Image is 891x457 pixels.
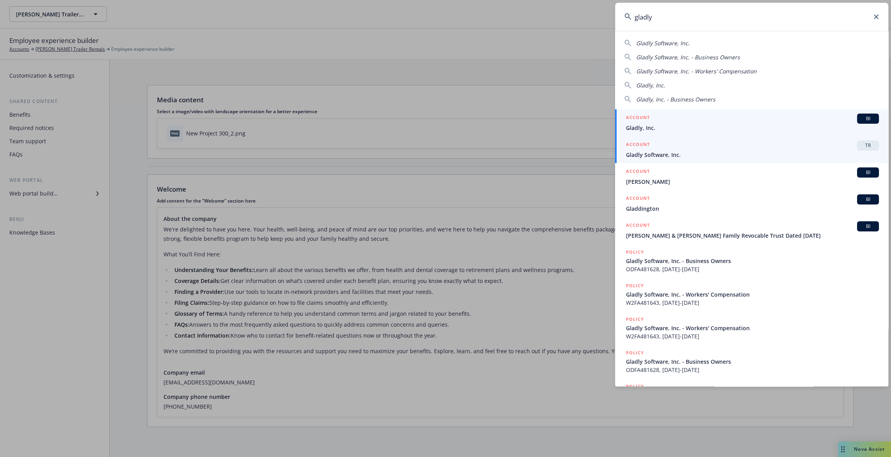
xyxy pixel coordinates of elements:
[860,169,876,176] span: BI
[626,315,644,323] h5: POLICY
[615,190,888,217] a: ACCOUNTBIGladdington
[626,248,644,256] h5: POLICY
[636,82,665,89] span: Gladly, Inc.
[626,349,644,357] h5: POLICY
[626,194,650,204] h5: ACCOUNT
[626,290,879,299] span: Gladly Software, Inc. - Workers' Compensation
[626,221,650,231] h5: ACCOUNT
[626,366,879,374] span: ODFA481628, [DATE]-[DATE]
[626,204,879,213] span: Gladdington
[626,257,879,265] span: Gladly Software, Inc. - Business Owners
[626,114,650,123] h5: ACCOUNT
[626,282,644,290] h5: POLICY
[626,324,879,332] span: Gladly Software, Inc. - Workers' Compensation
[626,151,879,159] span: Gladly Software, Inc.
[626,299,879,307] span: W2FA481643, [DATE]-[DATE]
[615,311,888,345] a: POLICYGladly Software, Inc. - Workers' CompensationW2FA481643, [DATE]-[DATE]
[626,357,879,366] span: Gladly Software, Inc. - Business Owners
[626,332,879,340] span: W2FA481643, [DATE]-[DATE]
[626,124,879,132] span: Gladly, Inc.
[615,3,888,31] input: Search...
[615,109,888,136] a: ACCOUNTBIGladly, Inc.
[626,178,879,186] span: [PERSON_NAME]
[615,163,888,190] a: ACCOUNTBI[PERSON_NAME]
[626,167,650,177] h5: ACCOUNT
[860,115,876,122] span: BI
[860,142,876,149] span: TR
[626,231,879,240] span: [PERSON_NAME] & [PERSON_NAME] Family Revocable Trust Dated [DATE]
[615,345,888,378] a: POLICYGladly Software, Inc. - Business OwnersODFA481628, [DATE]-[DATE]
[626,265,879,273] span: ODFA481628, [DATE]-[DATE]
[636,39,690,47] span: Gladly Software, Inc.
[615,277,888,311] a: POLICYGladly Software, Inc. - Workers' CompensationW2FA481643, [DATE]-[DATE]
[626,382,644,390] h5: POLICY
[636,96,715,103] span: Gladly, Inc. - Business Owners
[860,196,876,203] span: BI
[636,68,757,75] span: Gladly Software, Inc. - Workers' Compensation
[860,223,876,230] span: BI
[615,244,888,277] a: POLICYGladly Software, Inc. - Business OwnersODFA481628, [DATE]-[DATE]
[615,217,888,244] a: ACCOUNTBI[PERSON_NAME] & [PERSON_NAME] Family Revocable Trust Dated [DATE]
[636,53,740,61] span: Gladly Software, Inc. - Business Owners
[615,378,888,412] a: POLICY
[626,140,650,150] h5: ACCOUNT
[615,136,888,163] a: ACCOUNTTRGladly Software, Inc.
